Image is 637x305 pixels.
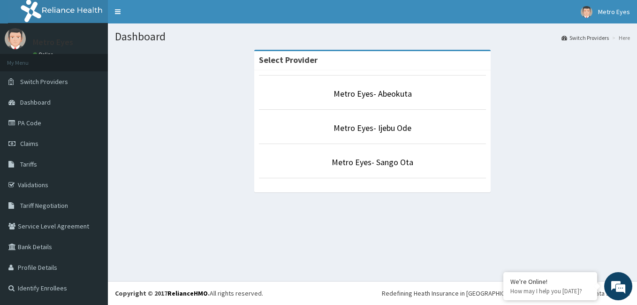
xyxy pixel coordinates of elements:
span: Metro Eyes [598,8,630,16]
h1: Dashboard [115,30,630,43]
span: Dashboard [20,98,51,107]
a: Switch Providers [561,34,609,42]
a: Metro Eyes- Abeokuta [334,88,412,99]
strong: Select Provider [259,54,318,65]
a: Metro Eyes- Ijebu Ode [334,122,411,133]
p: Metro Eyes [33,38,73,46]
img: User Image [5,28,26,49]
a: Metro Eyes- Sango Ota [332,157,413,168]
span: Switch Providers [20,77,68,86]
footer: All rights reserved. [108,281,637,305]
span: Tariff Negotiation [20,201,68,210]
p: How may I help you today? [510,287,590,295]
span: Claims [20,139,38,148]
img: User Image [581,6,592,18]
li: Here [610,34,630,42]
a: RelianceHMO [167,289,208,297]
a: Online [33,51,55,58]
div: We're Online! [510,277,590,286]
strong: Copyright © 2017 . [115,289,210,297]
span: Tariffs [20,160,37,168]
div: Redefining Heath Insurance in [GEOGRAPHIC_DATA] using Telemedicine and Data Science! [382,289,630,298]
